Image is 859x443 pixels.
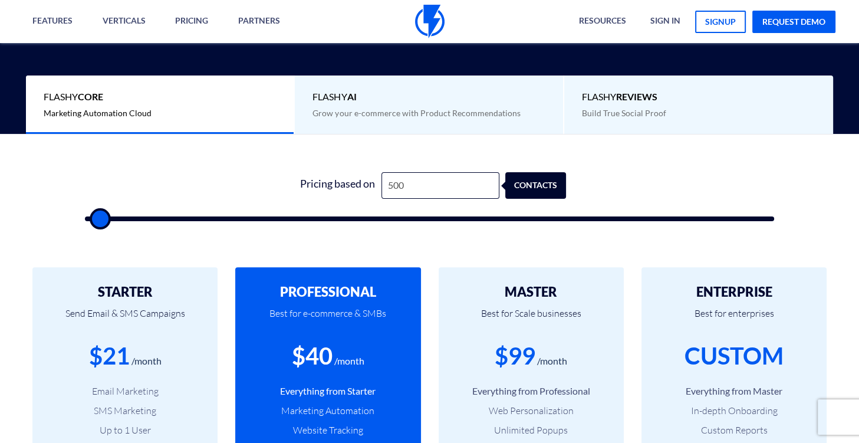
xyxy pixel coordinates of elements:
li: Everything from Master [659,385,809,398]
div: /month [131,355,162,368]
li: Website Tracking [253,424,403,437]
div: CUSTOM [684,339,784,373]
div: /month [537,355,567,368]
a: request demo [752,11,835,33]
li: Custom Reports [659,424,809,437]
span: Flashy [582,90,815,104]
li: Marketing Automation [253,404,403,418]
p: Best for e-commerce & SMBs [253,299,403,339]
h2: ENTERPRISE [659,285,809,299]
div: $99 [495,339,535,373]
span: Flashy [44,90,277,104]
b: REVIEWS [616,91,657,102]
li: SMS Marketing [50,404,200,418]
b: AI [347,91,356,102]
span: Flashy [312,90,545,104]
span: Grow your e-commerce with Product Recommendations [312,108,520,118]
li: Web Personalization [456,404,606,418]
li: In-depth Onboarding [659,404,809,418]
div: contacts [512,172,573,199]
div: Pricing based on [293,172,381,199]
a: signup [695,11,746,33]
li: Everything from Professional [456,385,606,398]
div: $40 [292,339,333,373]
li: Up to 1 User [50,424,200,437]
div: /month [334,355,364,368]
h2: STARTER [50,285,200,299]
p: Best for Scale businesses [456,299,606,339]
h2: MASTER [456,285,606,299]
span: Marketing Automation Cloud [44,108,152,118]
p: Best for enterprises [659,299,809,339]
h2: PROFESSIONAL [253,285,403,299]
b: Core [78,91,103,102]
span: Build True Social Proof [582,108,666,118]
p: Send Email & SMS Campaigns [50,299,200,339]
div: $21 [89,339,130,373]
li: Everything from Starter [253,385,403,398]
li: Unlimited Popups [456,424,606,437]
li: Email Marketing [50,385,200,398]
